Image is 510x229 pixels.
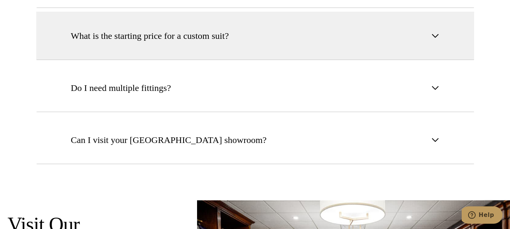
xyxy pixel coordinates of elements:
button: Can I visit your [GEOGRAPHIC_DATA] showroom? [36,116,474,164]
span: Can I visit your [GEOGRAPHIC_DATA] showroom? [71,133,267,147]
button: What is the starting price for a custom suit? [36,12,474,60]
iframe: Opens a widget where you can chat to one of our agents [462,206,502,225]
span: What is the starting price for a custom suit? [71,29,229,43]
button: Do I need multiple fittings? [36,64,474,112]
span: Do I need multiple fittings? [71,81,171,95]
